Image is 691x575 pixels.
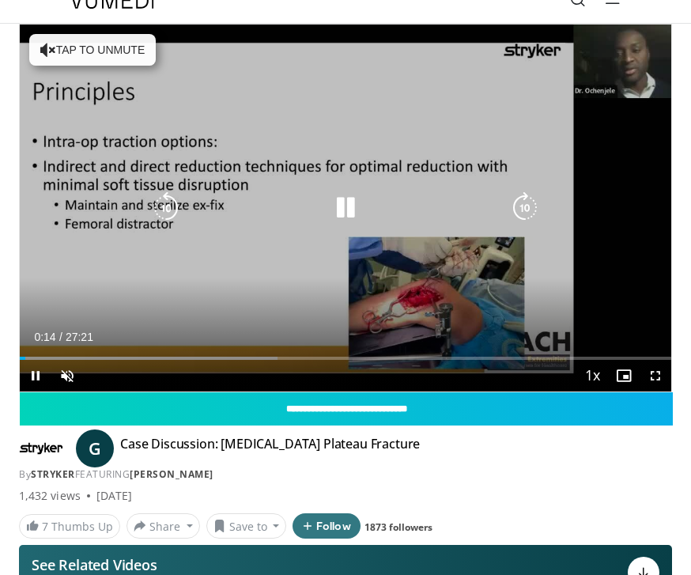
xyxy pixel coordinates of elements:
button: Follow [293,513,361,539]
span: 0:14 [34,331,55,343]
button: Tap to unmute [29,34,156,66]
a: [PERSON_NAME] [130,467,213,481]
h4: Case Discussion: [MEDICAL_DATA] Plateau Fracture [120,436,420,461]
button: Unmute [51,360,83,392]
div: Progress Bar [20,357,671,360]
button: Fullscreen [640,360,671,392]
div: By FEATURING [19,467,672,482]
p: See Related Videos [32,557,226,573]
span: 7 [42,519,48,534]
a: Stryker [31,467,75,481]
span: 27:21 [66,331,93,343]
img: Stryker [19,436,63,461]
button: Share [126,513,200,539]
span: 1,432 views [19,488,81,504]
a: G [76,429,114,467]
button: Save to [206,513,287,539]
span: / [59,331,62,343]
div: [DATE] [96,488,132,504]
button: Pause [20,360,51,392]
a: 7 Thumbs Up [19,514,120,539]
a: 1873 followers [364,520,432,534]
button: Enable picture-in-picture mode [608,360,640,392]
button: Playback Rate [576,360,608,392]
video-js: Video Player [20,25,671,392]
